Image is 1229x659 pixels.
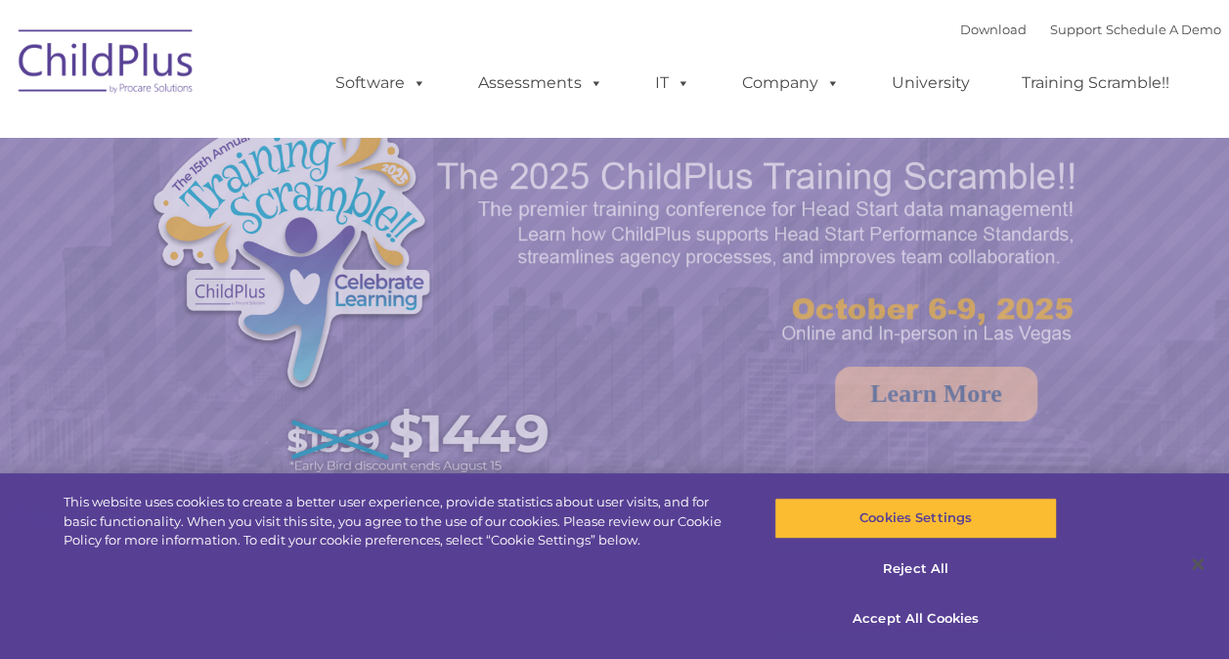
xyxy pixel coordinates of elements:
[1106,22,1221,37] a: Schedule A Demo
[774,598,1057,639] button: Accept All Cookies
[723,64,859,103] a: Company
[316,64,446,103] a: Software
[1002,64,1189,103] a: Training Scramble!!
[960,22,1221,37] font: |
[872,64,989,103] a: University
[774,549,1057,590] button: Reject All
[64,493,737,550] div: This website uses cookies to create a better user experience, provide statistics about user visit...
[835,367,1037,421] a: Learn More
[636,64,710,103] a: IT
[459,64,623,103] a: Assessments
[9,16,204,113] img: ChildPlus by Procare Solutions
[774,498,1057,539] button: Cookies Settings
[1176,543,1219,586] button: Close
[960,22,1027,37] a: Download
[1050,22,1102,37] a: Support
